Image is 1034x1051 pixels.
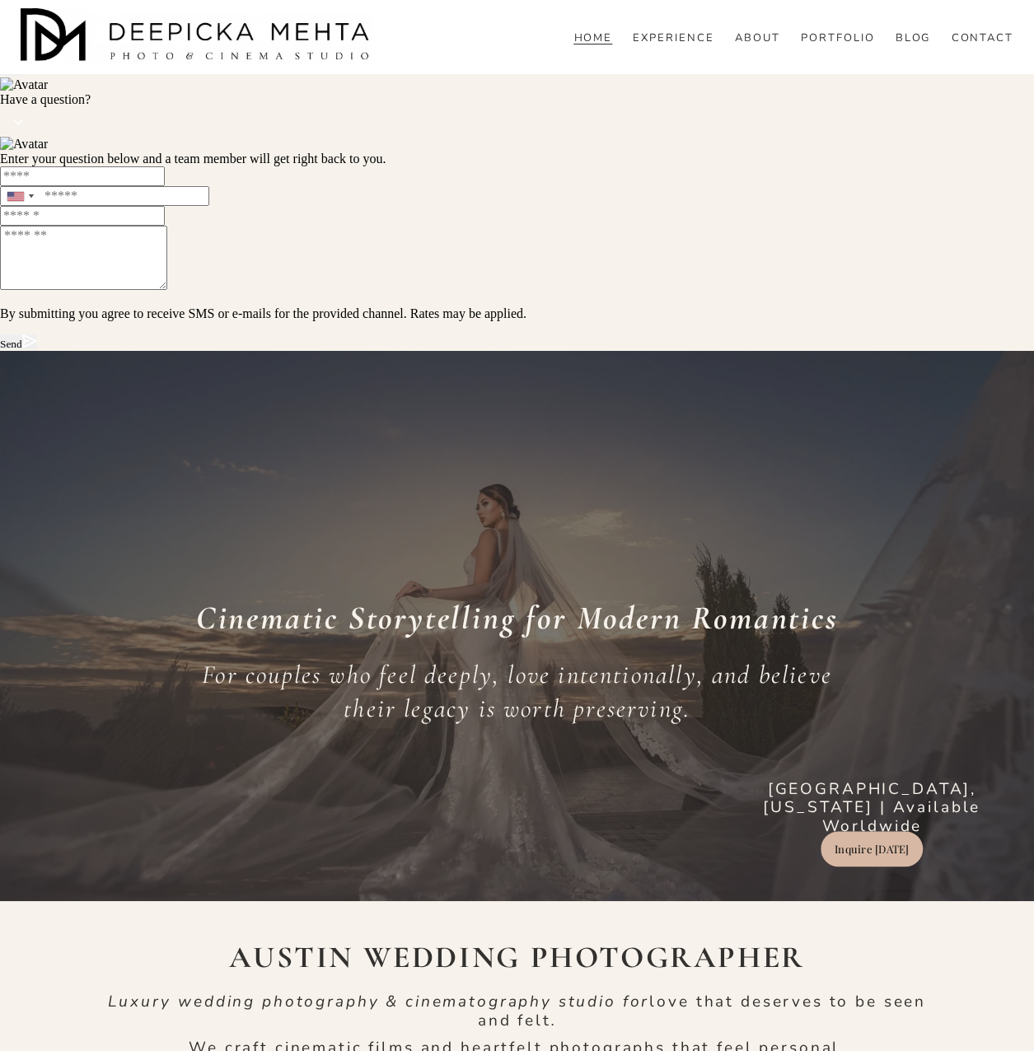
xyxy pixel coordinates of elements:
[550,1010,556,1031] em: .
[229,939,804,976] strong: AUSTIN WEDDING PHOTOGRAPHER
[202,659,840,724] em: For couples who feel deeply, love intentionally, and believe their legacy is worth preserving.
[108,991,649,1012] em: Luxury wedding photography & cinematography studio for
[951,30,1013,45] a: CONTACT
[735,30,780,45] a: ABOUT
[104,993,929,1030] p: love that deserves to be seen and felt
[801,30,875,45] a: PORTFOLIO
[730,780,1013,836] p: [GEOGRAPHIC_DATA], [US_STATE] | Available Worldwide
[633,30,714,45] a: EXPERIENCE
[895,32,930,45] span: BLOG
[196,598,839,638] em: Cinematic Storytelling for Modern Romantics
[821,831,923,866] a: Inquire [DATE]
[573,30,612,45] a: HOME
[21,8,375,66] img: Austin Wedding Photographer - Deepicka Mehta Photography &amp; Cinematography
[895,30,930,45] a: folder dropdown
